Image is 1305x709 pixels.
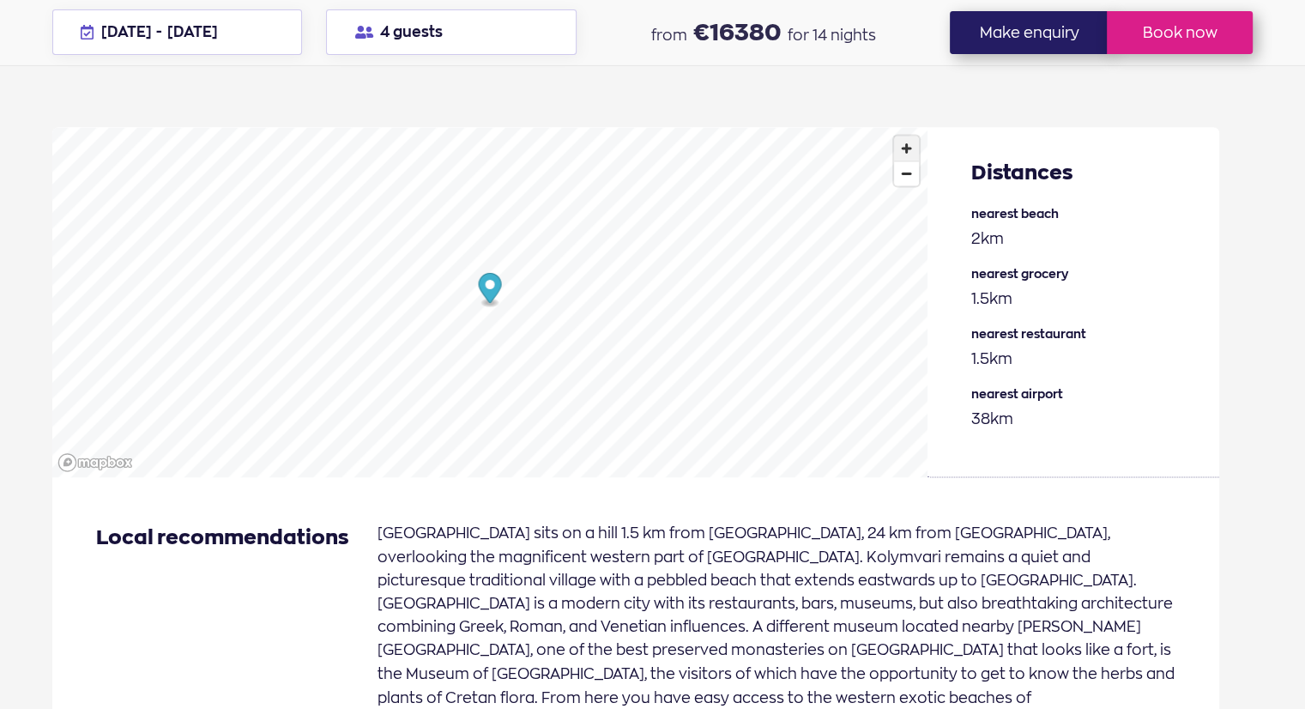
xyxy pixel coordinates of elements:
span: [DATE] [167,22,218,41]
button: Make enquiry [950,11,1110,54]
span: [DATE] [101,22,152,41]
h5: nearest restaurant [971,324,1190,344]
span: 16380 [692,16,781,47]
p: 1.5km [971,347,1190,370]
button: Zoom out [894,161,919,185]
span: for 14 nights [787,26,875,44]
span: from [650,26,686,44]
span: € [692,16,709,47]
canvas: Map [52,127,927,477]
a: Mapbox logo [57,452,133,472]
span: - [156,25,162,39]
p: 38km [971,407,1190,430]
p: 1.5km [971,287,1190,310]
div: Map marker [478,273,501,308]
p: 2km [971,227,1190,250]
button: 4 guests [326,9,577,55]
h4: Distances [971,156,1190,189]
h5: nearest grocery [971,264,1190,284]
button: Book now [1107,11,1253,54]
h5: nearest beach [971,204,1190,224]
button: [DATE] - [DATE] [52,9,303,55]
button: Zoom in [894,136,919,161]
h5: nearest airport [971,385,1190,404]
